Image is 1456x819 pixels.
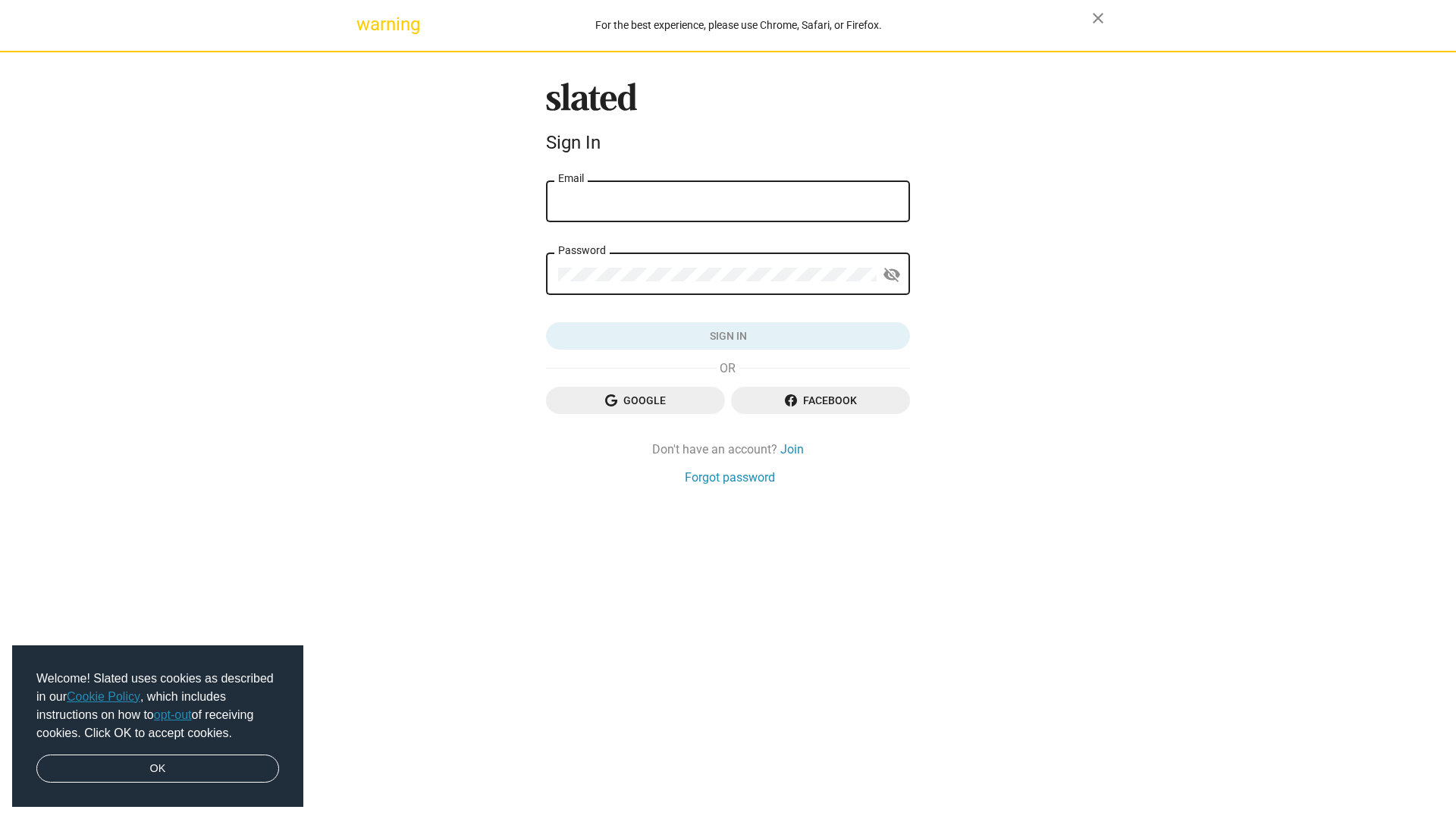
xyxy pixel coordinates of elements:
div: For the best experience, please use Chrome, Safari, or Firefox. [385,15,1092,36]
div: Sign In [546,132,910,153]
a: opt-out [154,708,192,721]
mat-icon: close [1089,9,1107,27]
a: Join [780,441,804,457]
mat-icon: warning [356,15,375,33]
div: cookieconsent [12,645,303,808]
span: Welcome! Slated uses cookies as described in our , which includes instructions on how to of recei... [36,670,279,742]
span: Facebook [743,387,898,414]
a: Forgot password [685,469,775,485]
div: Don't have an account? [546,441,910,457]
button: Google [546,387,725,414]
sl-branding: Sign In [546,83,910,160]
a: Cookie Policy [67,690,140,703]
mat-icon: visibility_off [883,263,901,287]
button: Facebook [731,387,910,414]
span: Google [558,387,713,414]
button: Show password [877,260,907,290]
a: dismiss cookie message [36,755,279,783]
